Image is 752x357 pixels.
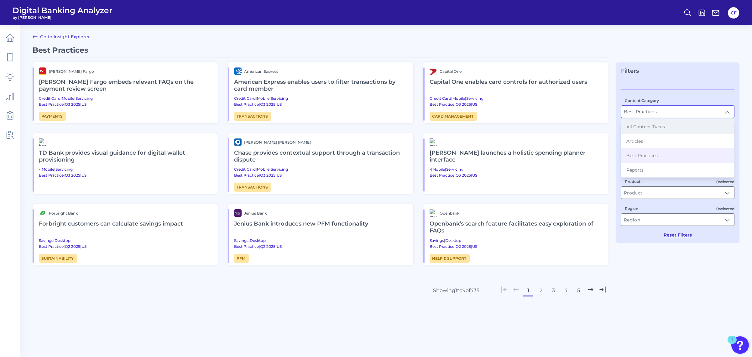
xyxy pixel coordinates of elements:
span: | [54,167,55,172]
a: brand logo[PERSON_NAME] [PERSON_NAME] [234,138,408,146]
span: | [471,244,472,249]
a: Savings [39,238,53,243]
span: Card management [430,112,477,121]
span: | [40,167,42,172]
span: Digital Banking Analyzer [13,6,112,15]
button: 5 [573,285,583,296]
label: Product [625,179,640,184]
button: 3 [548,285,558,296]
a: Desktop [250,238,266,243]
h2: [PERSON_NAME] launches a holistic spending planner interface [430,146,603,167]
a: Servicing [446,167,463,172]
img: brand logo [39,138,46,146]
a: US [81,173,86,178]
h2: Openbank’s search feature facilitates easy exploration of FAQs [430,217,603,238]
span: | [80,173,81,178]
a: US [277,244,282,249]
a: Credit Card [234,96,256,101]
h2: American Express enables users to filter transactions by card member [234,75,408,96]
div: 1 [731,340,734,348]
a: Transactions [234,183,271,192]
a: Servicing [466,96,483,101]
button: 4 [561,285,571,296]
button: Open Resource Center, 1 new notification [731,336,749,354]
a: Credit Card [430,96,451,101]
span: Filters [621,67,639,74]
span: Capital One [440,69,462,74]
h2: Capital One enables card controls for authorized users [430,75,603,89]
span: | [445,167,446,172]
a: Transactions [234,112,271,121]
a: US [81,102,86,107]
a: Best Practice [234,244,259,249]
a: Q3 2025 [260,173,275,178]
span: Sustainability [39,254,77,263]
span: | [259,173,260,178]
a: Best Practice [430,244,454,249]
span: Openbank [440,211,459,216]
span: | [471,102,472,107]
img: brand logo [430,67,437,75]
a: Q3 2025 [65,173,80,178]
a: Mobile [257,167,269,172]
a: Best Practice [234,102,259,107]
div: Showing 1 to 9 of 435 [433,287,479,293]
img: brand logo [234,67,242,75]
span: | [275,173,277,178]
span: | [259,244,260,249]
a: brand logoOpenbank [430,209,603,217]
input: Region [621,214,734,226]
a: brand logoJenius Bank [234,209,408,217]
span: Reports [626,167,644,173]
a: Help & Support [430,254,470,263]
img: brand logo [430,209,437,217]
a: Servicing [271,96,288,101]
a: Desktop [55,238,70,243]
button: 2 [536,285,546,296]
h2: [PERSON_NAME] Fargo embeds relevant FAQs on the payment review screen [39,75,213,96]
span: | [275,244,277,249]
span: | [444,238,445,243]
span: | [269,167,271,172]
a: Mobile [257,96,269,101]
span: by [PERSON_NAME] [13,15,112,20]
label: Region [625,206,638,211]
span: | [64,173,65,178]
span: | [60,96,62,101]
a: Best Practice [234,173,259,178]
a: Mobile [62,96,74,101]
span: - [430,167,431,172]
span: | [80,244,81,249]
a: US [472,173,477,178]
span: Forbright Bank [49,211,78,216]
a: Q3 2025 [260,102,275,107]
a: US [472,102,477,107]
span: - [39,167,40,172]
a: Servicing [55,167,73,172]
span: PFM [234,254,249,263]
a: Best Practice [39,102,64,107]
span: | [275,102,277,107]
a: Desktop [445,238,461,243]
a: US [277,102,282,107]
h2: TD Bank provides visual guidance for digital wallet provisioning [39,146,213,167]
h2: Chase provides contextual support through a transaction dispute [234,146,408,167]
span: All Content Types [626,124,665,130]
a: Mobile [452,96,465,101]
a: brand logoCapital One [430,67,603,75]
span: | [454,244,456,249]
span: Best Practices [33,45,88,55]
a: Servicing [76,96,93,101]
a: Servicing [271,167,288,172]
img: brand logo [430,138,437,146]
span: | [80,102,81,107]
h2: Forbright customers can calculate savings impact [39,217,213,231]
button: CF [728,7,739,19]
a: Mobile [432,167,445,172]
a: Best Practice [39,173,64,178]
input: Product [621,187,734,199]
button: Reset Filters [664,232,692,238]
span: | [248,238,250,243]
a: Best Practice [430,173,454,178]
